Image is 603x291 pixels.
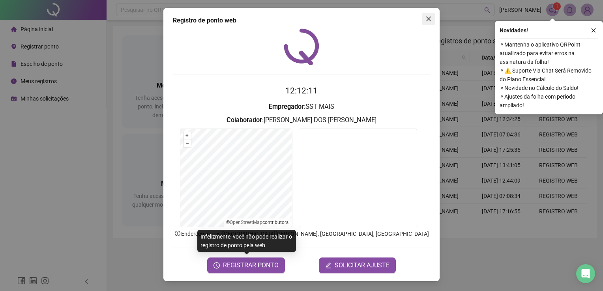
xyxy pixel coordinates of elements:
[173,229,430,238] p: Endereço aprox. : [GEOGRAPHIC_DATA][PERSON_NAME], [GEOGRAPHIC_DATA], [GEOGRAPHIC_DATA]
[500,92,598,110] span: ⚬ Ajustes da folha com período ampliado!
[425,16,432,22] span: close
[500,26,528,35] span: Novidades !
[325,262,331,269] span: edit
[197,230,296,252] div: Infelizmente, você não pode realizar o registro de ponto pela web
[227,116,262,124] strong: Colaborador
[173,16,430,25] div: Registro de ponto web
[500,84,598,92] span: ⚬ Novidade no Cálculo do Saldo!
[591,28,596,33] span: close
[335,261,390,270] span: SOLICITAR AJUSTE
[500,40,598,66] span: ⚬ Mantenha o aplicativo QRPoint atualizado para evitar erros na assinatura da folha!
[230,220,262,225] a: OpenStreetMap
[269,103,304,110] strong: Empregador
[184,140,191,147] button: –
[173,115,430,125] h3: : [PERSON_NAME] DOS [PERSON_NAME]
[226,220,290,225] li: © contributors.
[285,86,318,95] time: 12:12:11
[184,132,191,140] button: +
[500,66,598,84] span: ⚬ ⚠️ Suporte Via Chat Será Removido do Plano Essencial
[173,102,430,112] h3: : SST MAIS
[213,262,220,269] span: clock-circle
[422,13,435,25] button: Close
[576,264,595,283] div: Open Intercom Messenger
[223,261,279,270] span: REGISTRAR PONTO
[319,257,396,273] button: editSOLICITAR AJUSTE
[174,230,181,237] span: info-circle
[207,257,285,273] button: REGISTRAR PONTO
[284,28,319,65] img: QRPoint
